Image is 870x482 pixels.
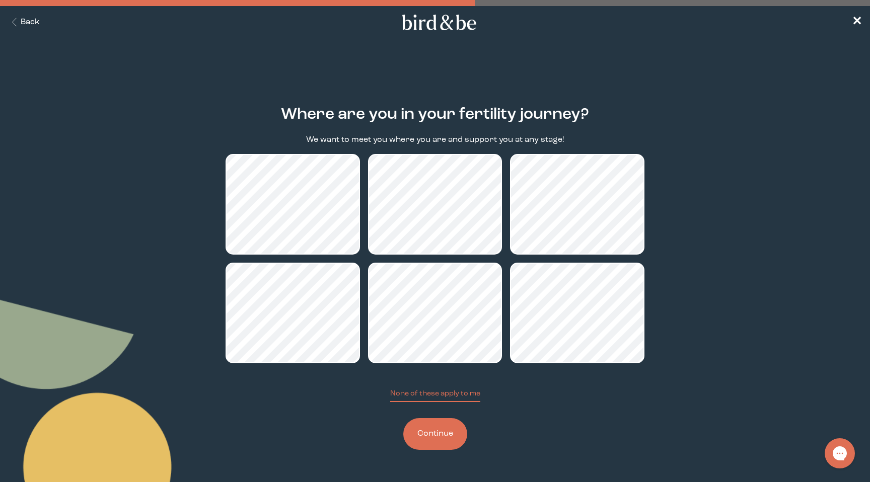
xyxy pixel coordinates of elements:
button: Back Button [8,17,40,28]
button: Continue [403,418,467,450]
a: ✕ [852,14,862,31]
h2: Where are you in your fertility journey? [281,103,589,126]
span: ✕ [852,16,862,28]
iframe: Gorgias live chat messenger [820,435,860,472]
button: None of these apply to me [390,388,480,402]
p: We want to meet you where you are and support you at any stage! [306,134,564,146]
